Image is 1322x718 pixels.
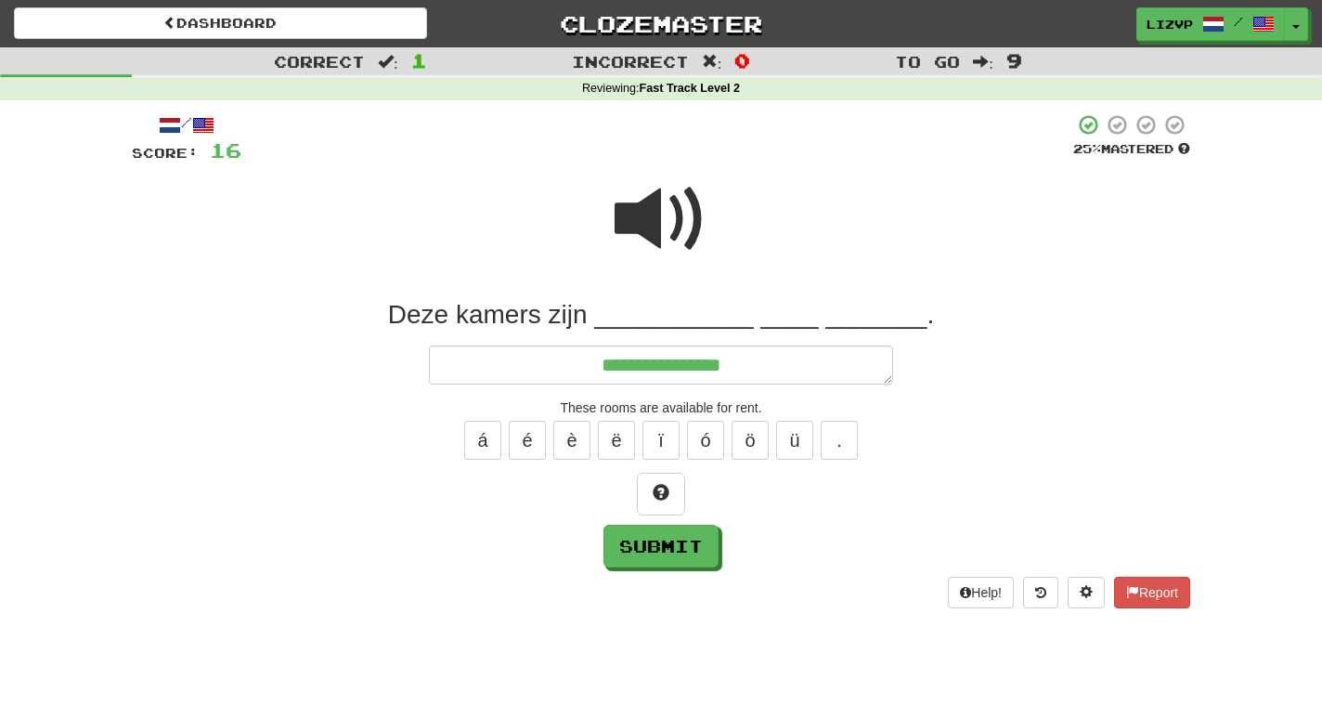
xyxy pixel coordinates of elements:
[642,421,680,460] button: ï
[378,54,398,70] span: :
[464,421,501,460] button: á
[776,421,813,460] button: ü
[509,421,546,460] button: é
[411,49,427,72] span: 1
[1114,577,1190,608] button: Report
[1006,49,1022,72] span: 9
[702,54,722,70] span: :
[274,52,365,71] span: Correct
[598,421,635,460] button: ë
[132,113,241,137] div: /
[734,49,750,72] span: 0
[1234,15,1243,28] span: /
[603,525,719,568] button: Submit
[132,398,1190,417] div: These rooms are available for rent.
[1147,16,1193,33] span: LizVP
[640,82,741,95] strong: Fast Track Level 2
[973,54,993,70] span: :
[132,145,199,161] span: Score:
[687,421,724,460] button: ó
[948,577,1014,608] button: Help!
[821,421,858,460] button: .
[14,7,427,39] a: Dashboard
[637,473,685,516] button: Hint!
[1073,141,1190,158] div: Mastered
[1023,577,1058,608] button: Round history (alt+y)
[732,421,769,460] button: ö
[1073,141,1101,156] span: 25 %
[132,298,1190,332] div: Deze kamers zijn ___________ ____ _______.
[1136,7,1285,41] a: LizVP /
[210,138,241,162] span: 16
[553,421,590,460] button: è
[455,7,868,40] a: Clozemaster
[572,52,689,71] span: Incorrect
[895,52,960,71] span: To go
